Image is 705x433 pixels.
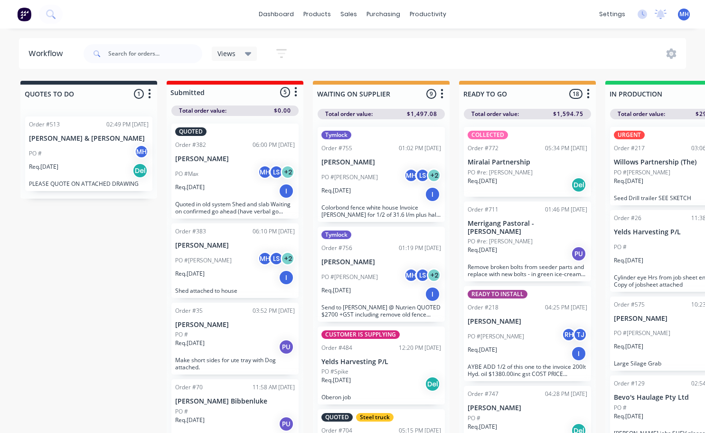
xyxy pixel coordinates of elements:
[175,383,203,392] div: Order #70
[468,404,587,412] p: [PERSON_NAME]
[614,300,645,309] div: Order #575
[171,124,299,219] div: QUOTEDOrder #38206:00 PM [DATE][PERSON_NAME]PO #MaxMHLS+2Req.[DATE]IQuoted in old system Shed and...
[175,321,295,329] p: [PERSON_NAME]
[321,144,352,153] div: Order #755
[254,7,299,21] a: dashboard
[571,246,586,261] div: PU
[269,165,283,179] div: LS
[468,332,524,341] p: PO #[PERSON_NAME]
[279,339,294,355] div: PU
[274,106,291,115] span: $0.00
[28,48,67,59] div: Workflow
[175,287,295,294] p: Shed attached to house
[679,10,689,19] span: MH
[175,183,205,192] p: Req. [DATE]
[468,220,587,236] p: Merrigang Pastoral - [PERSON_NAME]
[17,7,31,21] img: Factory
[573,327,587,342] div: TJ
[471,110,519,118] span: Total order value:
[405,7,451,21] div: productivity
[614,243,627,251] p: PO #
[614,342,643,351] p: Req. [DATE]
[321,231,351,239] div: Tymlock
[468,168,533,177] p: PO #re: [PERSON_NAME]
[468,158,587,166] p: Miralai Partnership
[614,404,627,412] p: PO #
[318,327,445,405] div: CUSTOMER IS SUPPLYINGOrder #48412:20 PM [DATE]Yelds Harvesting P/LPO #SpikeReq.[DATE]DelOberon job
[399,344,441,352] div: 12:20 PM [DATE]
[175,155,295,163] p: [PERSON_NAME]
[468,390,498,398] div: Order #747
[468,263,587,278] p: Remove broken bolts from seeder parts and replace with new bolts - in green ice-cream container o...
[571,177,586,192] div: Del
[279,416,294,432] div: PU
[399,144,441,153] div: 01:02 PM [DATE]
[399,244,441,252] div: 01:19 PM [DATE]
[29,163,58,171] p: Req. [DATE]
[325,110,373,118] span: Total order value:
[468,318,587,326] p: [PERSON_NAME]
[175,127,207,136] div: QUOTED
[318,127,445,222] div: TymlockOrder #75501:02 PM [DATE][PERSON_NAME]PO #[PERSON_NAME]MHLS+2Req.[DATE]IColorbond fence wh...
[321,358,441,366] p: Yelds Harvesting P/L
[468,363,587,377] p: AYBE ADD 1/2 of this one to the invoice 200lt Hyd. oil $1380.00inc gst COST PRICE (Bombala cycles...
[464,286,591,381] div: READY TO INSTALLOrder #21804:25 PM [DATE][PERSON_NAME]PO #[PERSON_NAME]RHTJReq.[DATE]IAYBE ADD 1/...
[175,407,188,416] p: PO #
[468,237,533,246] p: PO #re: [PERSON_NAME]
[468,246,497,254] p: Req. [DATE]
[468,205,498,214] div: Order #711
[281,165,295,179] div: + 2
[425,187,440,202] div: I
[614,168,670,177] p: PO #[PERSON_NAME]
[175,356,295,371] p: Make short sides for ute tray with Dog attached.
[407,110,437,118] span: $1,497.08
[545,390,587,398] div: 04:28 PM [DATE]
[321,186,351,195] p: Req. [DATE]
[321,344,352,352] div: Order #484
[321,173,378,182] p: PO #[PERSON_NAME]
[29,180,149,187] p: PLEASE QUOTE ON ATTACHED DRAWING
[175,416,205,424] p: Req. [DATE]
[321,413,353,422] div: QUOTED
[175,269,205,278] p: Req. [DATE]
[258,251,272,266] div: MH
[299,7,336,21] div: products
[321,204,441,218] p: Colorbond fence white house Invoice [PERSON_NAME] for 1/2 of 31.6 l/m plus half of earthworks and...
[545,205,587,214] div: 01:46 PM [DATE]
[336,7,362,21] div: sales
[468,144,498,153] div: Order #772
[269,251,283,266] div: LS
[425,376,440,392] div: Del
[175,256,232,265] p: PO #[PERSON_NAME]
[132,163,148,178] div: Del
[108,44,202,63] input: Search for orders...
[279,270,294,285] div: I
[175,397,295,405] p: [PERSON_NAME] Bibbenluke
[253,383,295,392] div: 11:58 AM [DATE]
[614,144,645,153] div: Order #217
[468,346,497,354] p: Req. [DATE]
[618,110,665,118] span: Total order value:
[318,227,445,322] div: TymlockOrder #75601:19 PM [DATE][PERSON_NAME]PO #[PERSON_NAME]MHLS+2Req.[DATE]ISend to [PERSON_NA...
[171,223,299,298] div: Order #38306:10 PM [DATE][PERSON_NAME]PO #[PERSON_NAME]MHLS+2Req.[DATE]IShed attached to house
[545,303,587,312] div: 04:25 PM [DATE]
[175,339,205,347] p: Req. [DATE]
[468,177,497,185] p: Req. [DATE]
[614,131,645,139] div: URGENT
[321,158,441,166] p: [PERSON_NAME]
[171,303,299,375] div: Order #3503:52 PM [DATE][PERSON_NAME]PO #Req.[DATE]PUMake short sides for ute tray with Dog attac...
[321,367,348,376] p: PO #Spike
[415,168,430,183] div: LS
[464,127,591,197] div: COLLECTEDOrder #77205:34 PM [DATE]Miralai PartnershipPO #re: [PERSON_NAME]Req.[DATE]Del
[562,327,576,342] div: RH
[134,144,149,159] div: MH
[321,304,441,318] p: Send to [PERSON_NAME] @ Nutrien QUOTED $2700 +GST including remove old fence (Colorbond fence Whi...
[468,303,498,312] div: Order #218
[258,165,272,179] div: MH
[253,141,295,149] div: 06:00 PM [DATE]
[281,251,295,266] div: + 2
[29,120,60,129] div: Order #513
[553,110,583,118] span: $1,594.75
[321,394,441,401] p: Oberon job
[468,290,527,298] div: READY TO INSTALL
